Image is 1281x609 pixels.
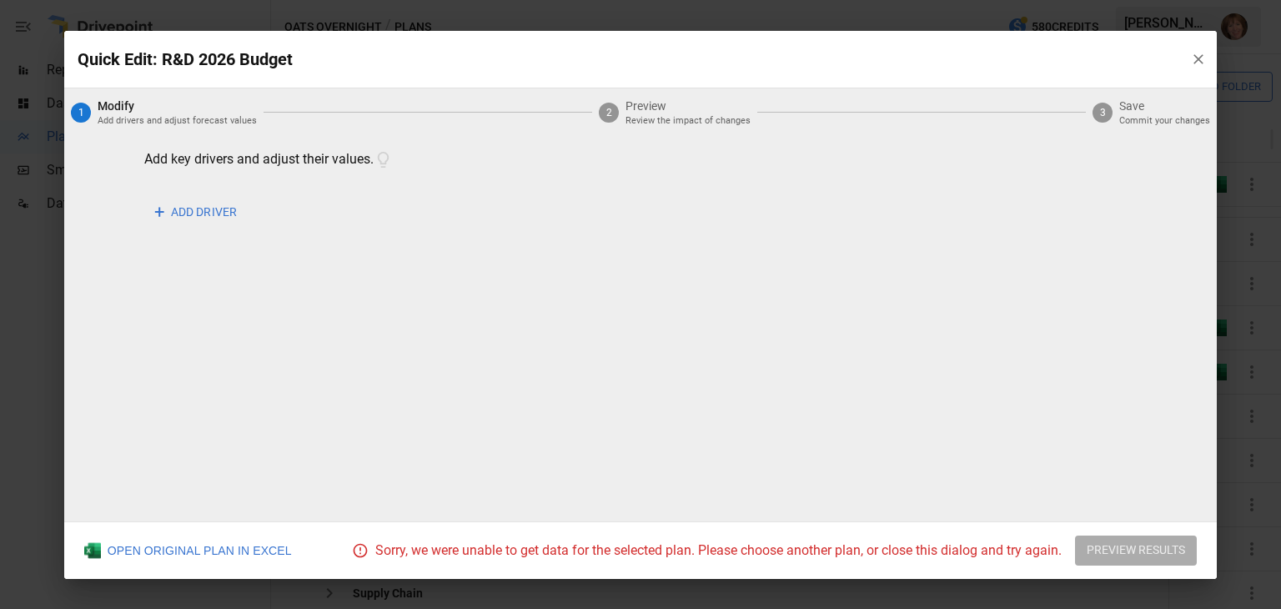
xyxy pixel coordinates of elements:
[1119,98,1210,114] span: Save
[1119,114,1210,128] p: Commit your changes
[84,542,292,559] div: OPEN ORIGINAL PLAN IN EXCEL
[625,98,751,114] span: Preview
[1075,536,1197,566] button: PREVIEW RESULTS
[606,107,612,118] text: 2
[375,541,1062,561] p: Sorry, we were unable to get data for the selected plan. Please choose another plan, or close thi...
[1100,107,1106,118] text: 3
[78,46,1177,73] p: Quick Edit: R&D 2026 Budget
[625,114,751,128] p: Review the impact of changes
[144,137,393,183] p: Add key drivers and adjust their values.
